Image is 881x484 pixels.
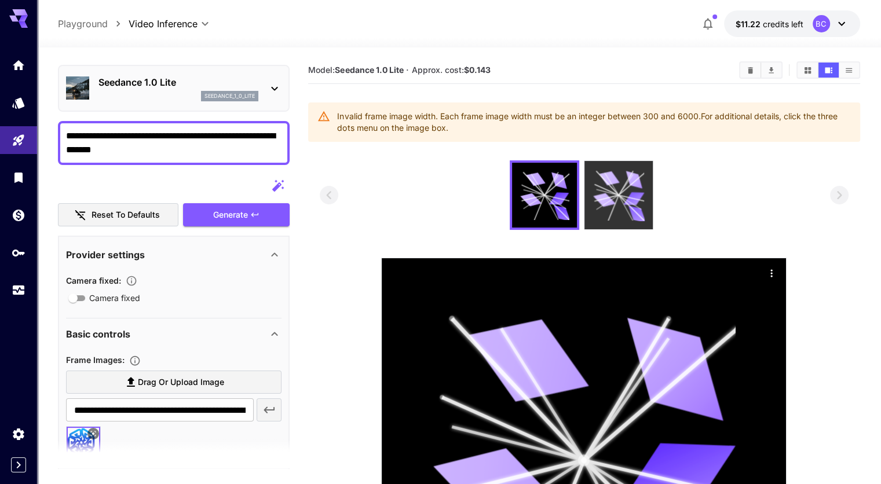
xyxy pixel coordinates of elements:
p: seedance_1_0_lite [204,92,255,100]
div: Playground [12,133,25,148]
div: Usage [12,283,25,298]
div: Provider settings [66,241,282,269]
div: Show media in grid viewShow media in video viewShow media in list view [796,61,860,79]
label: Drag or upload image [66,371,282,394]
a: Playground [58,17,108,31]
span: $11.22 [736,19,763,29]
button: $11.2225ВС [724,10,860,37]
button: Reset to defaults [58,203,178,227]
div: Invalid frame image width. Each frame image width must be an integer between 300 and 6000. For ad... [337,106,850,138]
div: Wallet [12,208,25,222]
div: $11.2225 [736,18,803,30]
div: Seedance 1.0 Liteseedance_1_0_lite [66,71,282,106]
span: Generate [213,208,248,222]
div: Basic controls [66,320,282,348]
button: Clear All [740,63,761,78]
span: Frame Images : [66,355,125,365]
button: Expand sidebar [11,457,26,472]
div: Actions [763,264,780,281]
span: Camera fixed : [66,276,121,285]
div: Library [12,170,25,185]
p: Seedance 1.0 Lite [98,75,258,89]
span: credits left [763,19,803,29]
b: $0.143 [464,65,491,75]
span: Model: [308,65,403,75]
div: Home [12,58,25,72]
p: Provider settings [66,248,145,262]
button: Show media in video view [818,63,839,78]
div: Models [12,96,25,110]
div: Settings [12,427,25,441]
nav: breadcrumb [58,17,129,31]
div: ВС [813,15,830,32]
button: Download All [761,63,781,78]
p: · [406,63,409,77]
div: API Keys [12,245,25,260]
span: Drag or upload image [138,375,224,390]
b: Seedance 1.0 Lite [335,65,403,75]
span: Approx. cost: [412,65,491,75]
button: Generate [183,203,290,227]
p: Basic controls [66,327,130,341]
button: Show media in grid view [798,63,818,78]
div: Clear AllDownload All [739,61,783,79]
span: Video Inference [129,17,198,31]
button: Upload frame images. [125,355,145,366]
button: Show media in list view [839,63,859,78]
span: Camera fixed [89,292,140,304]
